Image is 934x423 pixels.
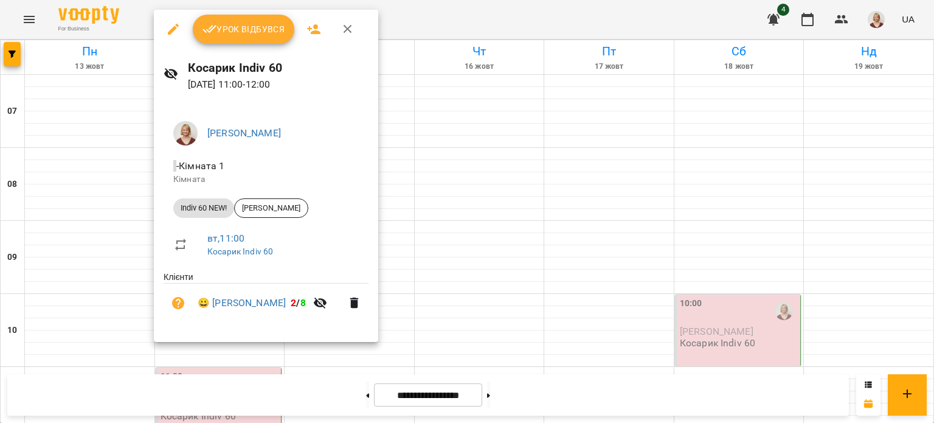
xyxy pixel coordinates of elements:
[300,297,306,309] span: 8
[164,288,193,318] button: Візит ще не сплачено. Додати оплату?
[173,160,227,172] span: - Кімната 1
[198,296,286,310] a: 😀 [PERSON_NAME]
[202,22,285,37] span: Урок відбувся
[234,198,308,218] div: [PERSON_NAME]
[291,297,296,309] span: 2
[291,297,305,309] b: /
[173,121,198,145] img: b6bf6b059c2aeaed886fa5ba7136607d.jpg
[207,127,281,139] a: [PERSON_NAME]
[188,77,369,92] p: [DATE] 11:00 - 12:00
[207,232,244,244] a: вт , 11:00
[193,15,295,44] button: Урок відбувся
[173,173,359,186] p: Кімната
[173,203,234,214] span: Indiv 60 NEW!
[235,203,308,214] span: [PERSON_NAME]
[207,246,273,256] a: Косарик Indiv 60
[164,271,368,327] ul: Клієнти
[188,58,369,77] h6: Косарик Indiv 60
